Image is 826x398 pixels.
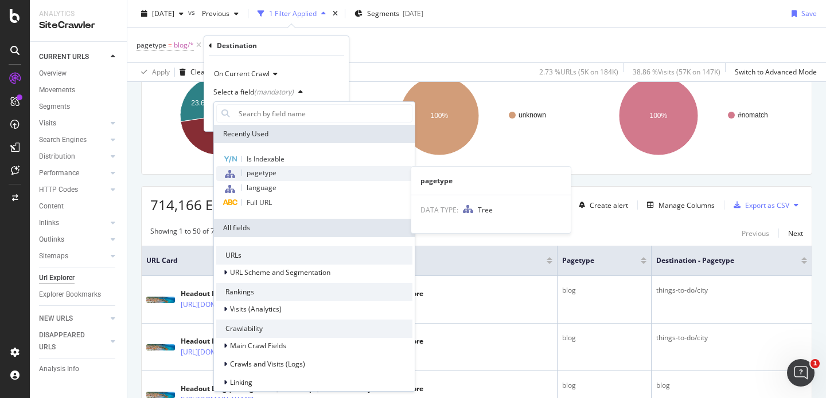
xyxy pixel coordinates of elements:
[230,341,286,350] span: Main Crawl Fields
[742,226,769,240] button: Previous
[247,168,276,178] span: pagetype
[39,313,73,325] div: NEW URLS
[230,359,305,369] span: Crawls and Visits (Logs)
[230,377,252,387] span: Linking
[39,134,107,146] a: Search Engines
[216,283,412,301] div: Rankings
[39,84,119,96] a: Movements
[216,320,412,338] div: Crawlability
[191,99,211,107] text: 23.6%
[650,112,668,120] text: 100%
[137,63,170,81] button: Apply
[350,5,428,23] button: Segments[DATE]
[39,9,118,19] div: Analytics
[370,66,581,165] svg: A chart.
[478,205,493,215] span: Tree
[656,333,807,343] div: things-to-do/city
[39,313,107,325] a: NEW URLS
[430,112,448,120] text: 100%
[742,228,769,238] div: Previous
[216,246,412,265] div: URLs
[39,151,75,163] div: Distribution
[230,267,330,277] span: URL Scheme and Segmentation
[254,87,294,97] div: (mandatory)
[730,63,817,81] button: Switch to Advanced Mode
[656,285,807,295] div: things-to-do/city
[39,217,59,229] div: Inlinks
[146,344,175,350] img: main image
[562,285,646,295] div: blog
[150,195,396,214] span: 714,166 Entries on 5,043 distinct URLs
[247,183,276,192] span: language
[738,111,768,119] text: #nomatch
[181,346,254,358] a: [URL][DOMAIN_NAME]
[137,5,188,23] button: [DATE]
[656,380,807,391] div: blog
[539,67,618,77] div: 2.73 % URLs ( 5K on 184K )
[39,68,119,80] a: Overview
[403,9,423,18] div: [DATE]
[181,336,423,346] div: Headout Blog | Things to Do, Travel Tips, Itineraries City Guides & More
[788,226,803,240] button: Next
[39,272,119,284] a: Url Explorer
[745,200,789,210] div: Export as CSV
[39,51,89,63] div: CURRENT URLS
[787,359,815,387] iframe: Intercom live chat
[181,384,423,394] div: Headout Blog | Things to Do, Travel Tips, Itineraries City Guides & More
[150,66,361,165] svg: A chart.
[39,272,75,284] div: Url Explorer
[788,228,803,238] div: Next
[175,63,208,81] button: Clear
[801,9,817,18] div: Save
[589,66,800,165] svg: A chart.
[39,68,67,80] div: Overview
[39,200,119,212] a: Content
[659,200,715,210] div: Manage Columns
[234,104,412,123] input: Search by field name
[39,250,68,262] div: Sitemaps
[39,289,119,301] a: Explorer Bookmarks
[574,196,628,214] button: Create alert
[39,151,107,163] a: Distribution
[39,101,119,113] a: Segments
[174,37,194,53] span: blog/*
[39,234,64,246] div: Outlinks
[39,184,107,196] a: HTTP Codes
[253,5,330,23] button: 1 Filter Applied
[411,176,571,186] div: pagetype
[39,363,119,375] a: Analysis Info
[213,83,307,101] button: Select a field(mandatory)
[213,89,294,96] div: Select a field
[188,7,197,17] span: vs
[633,67,720,77] div: 38.86 % Visits ( 57K on 147K )
[146,255,544,266] span: URL Card
[562,255,624,266] span: pagetype
[137,40,166,50] span: pagetype
[247,154,285,164] span: Is Indexable
[217,41,257,50] div: Destination
[39,329,107,353] a: DISAPPEARED URLS
[367,9,399,18] span: Segments
[150,226,260,240] div: Showing 1 to 50 of 714,166 entries
[190,67,208,77] div: Clear
[39,217,107,229] a: Inlinks
[39,117,56,129] div: Visits
[39,84,75,96] div: Movements
[247,198,272,207] span: Full URL
[146,392,175,398] img: main image
[39,167,107,179] a: Performance
[39,234,107,246] a: Outlinks
[562,380,646,391] div: blog
[39,363,79,375] div: Analysis Info
[519,111,546,119] text: unknown
[39,117,107,129] a: Visits
[420,205,458,215] span: DATA TYPE:
[146,297,175,303] img: main image
[152,67,170,77] div: Apply
[39,134,87,146] div: Search Engines
[330,8,340,19] div: times
[642,198,715,212] button: Manage Columns
[656,255,784,266] span: Destination - pagetype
